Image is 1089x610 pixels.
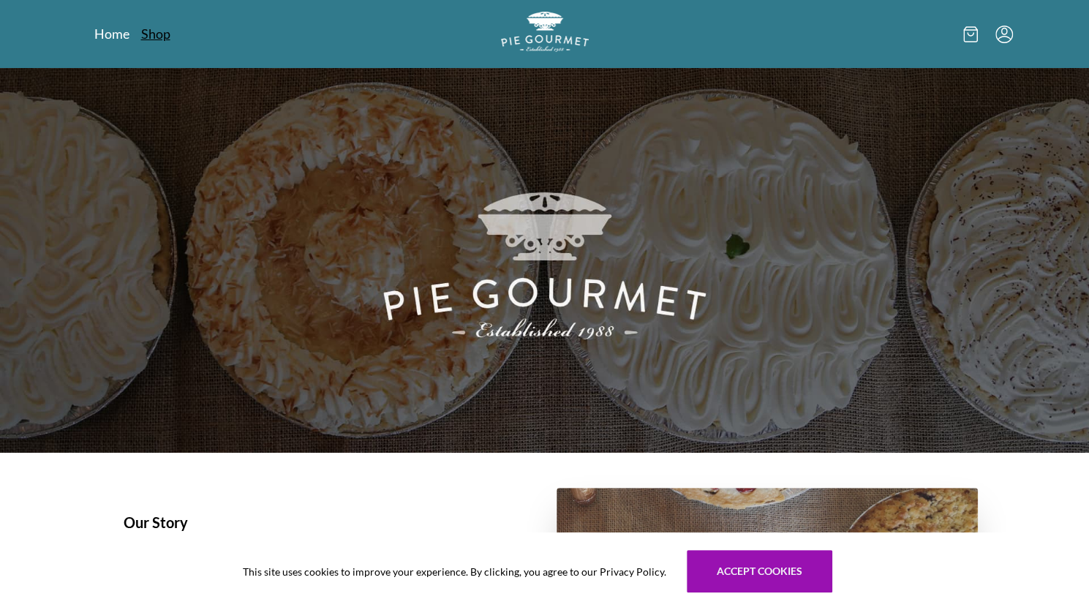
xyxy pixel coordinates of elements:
a: Logo [501,12,589,56]
a: Shop [141,25,170,42]
a: Home [94,25,129,42]
h1: Our Story [124,511,521,533]
span: This site uses cookies to improve your experience. By clicking, you agree to our Privacy Policy. [243,564,666,579]
button: Menu [995,26,1013,43]
img: logo [501,12,589,52]
button: Accept cookies [687,550,832,592]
